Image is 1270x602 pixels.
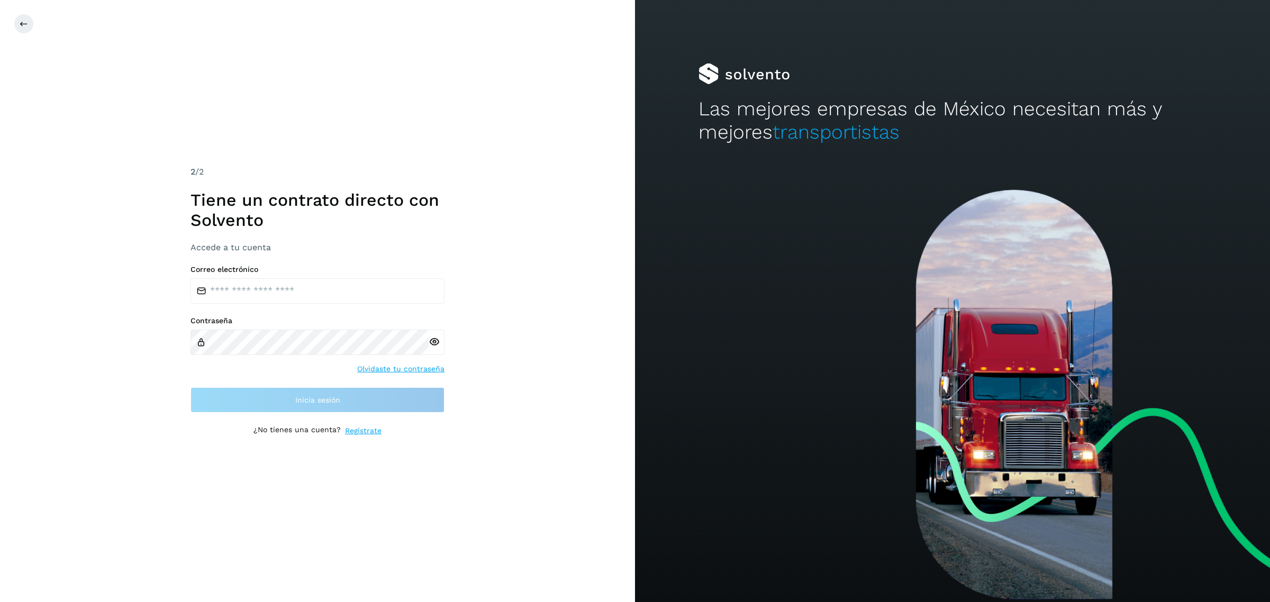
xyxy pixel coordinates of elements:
span: 2 [190,167,195,177]
div: /2 [190,166,444,178]
label: Contraseña [190,316,444,325]
h1: Tiene un contrato directo con Solvento [190,190,444,231]
label: Correo electrónico [190,265,444,274]
span: Inicia sesión [295,396,340,404]
a: Regístrate [345,425,382,436]
h2: Las mejores empresas de México necesitan más y mejores [698,97,1206,144]
h3: Accede a tu cuenta [190,242,444,252]
button: Inicia sesión [190,387,444,413]
p: ¿No tienes una cuenta? [253,425,341,436]
span: transportistas [773,121,900,143]
a: Olvidaste tu contraseña [357,363,444,375]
